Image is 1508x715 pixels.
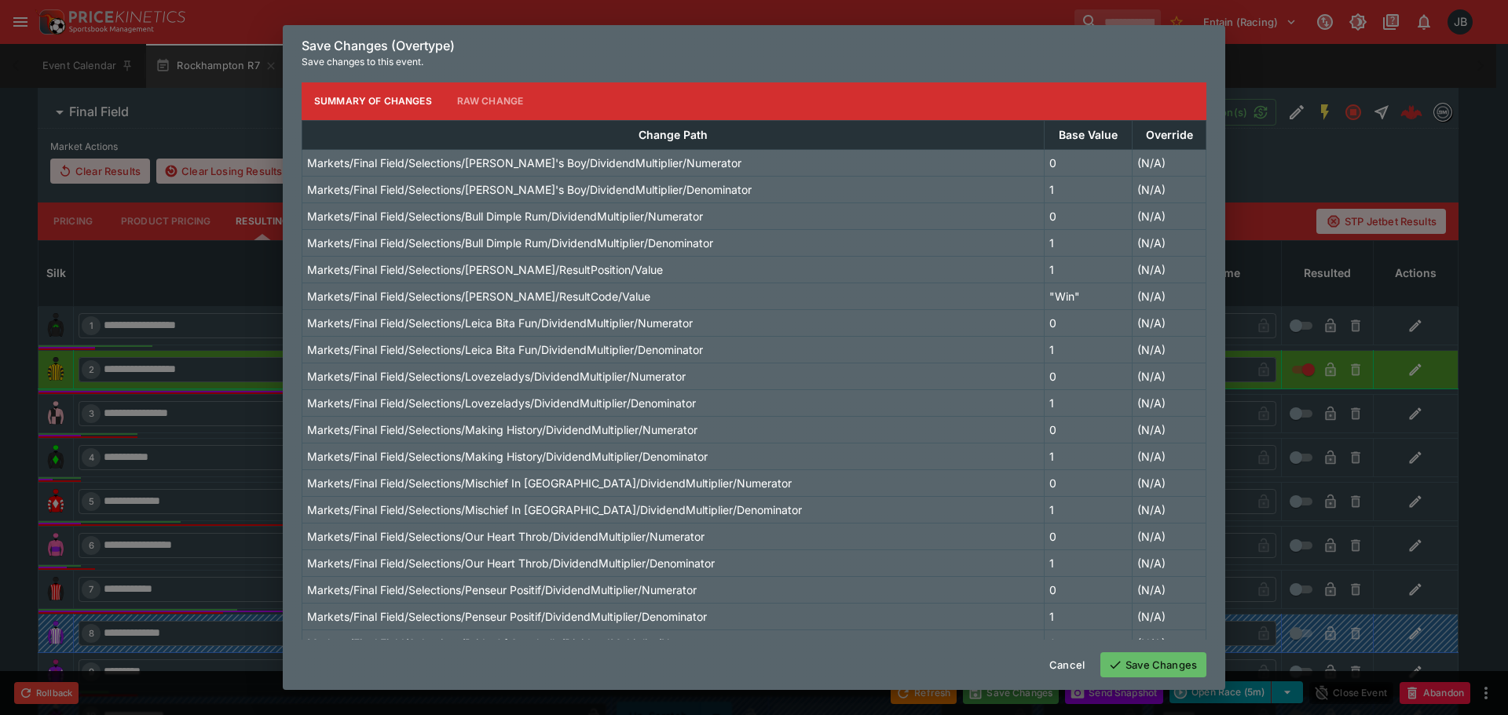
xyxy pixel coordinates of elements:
[1044,283,1133,309] td: "Win"
[307,315,693,331] p: Markets/Final Field/Selections/Leica Bita Fun/DividendMultiplier/Numerator
[1133,283,1206,309] td: (N/A)
[1133,576,1206,603] td: (N/A)
[1133,496,1206,523] td: (N/A)
[1133,469,1206,496] td: (N/A)
[307,181,752,198] p: Markets/Final Field/Selections/[PERSON_NAME]'s Boy/DividendMultiplier/Denominator
[1133,549,1206,576] td: (N/A)
[307,448,708,465] p: Markets/Final Field/Selections/Making History/DividendMultiplier/Denominator
[1044,149,1133,176] td: 0
[1044,389,1133,416] td: 1
[1133,603,1206,629] td: (N/A)
[307,395,696,411] p: Markets/Final Field/Selections/Lovezeladys/DividendMultiplier/Denominator
[302,54,1206,70] p: Save changes to this event.
[307,608,707,625] p: Markets/Final Field/Selections/Penseur Positif/DividendMultiplier/Denominator
[1133,416,1206,443] td: (N/A)
[307,368,686,385] p: Markets/Final Field/Selections/Lovezeladys/DividendMultiplier/Numerator
[307,555,715,571] p: Markets/Final Field/Selections/Our Heart Throb/DividendMultiplier/Denominator
[1133,443,1206,469] td: (N/A)
[307,421,697,438] p: Markets/Final Field/Selections/Making History/DividendMultiplier/Numerator
[307,288,650,305] p: Markets/Final Field/Selections/[PERSON_NAME]/ResultCode/Value
[1133,176,1206,202] td: (N/A)
[1044,363,1133,389] td: 0
[1044,443,1133,469] td: 1
[1133,363,1206,389] td: (N/A)
[307,582,697,598] p: Markets/Final Field/Selections/Penseur Positif/DividendMultiplier/Numerator
[307,341,703,358] p: Markets/Final Field/Selections/Leica Bita Fun/DividendMultiplier/Denominator
[1133,336,1206,363] td: (N/A)
[1133,149,1206,176] td: (N/A)
[1044,176,1133,202] td: 1
[1100,652,1206,677] button: Save Changes
[1133,309,1206,336] td: (N/A)
[1133,229,1206,256] td: (N/A)
[1044,336,1133,363] td: 1
[1133,120,1206,149] th: Override
[1044,603,1133,629] td: 1
[1133,629,1206,656] td: (N/A)
[307,502,802,518] p: Markets/Final Field/Selections/Mischief In [GEOGRAPHIC_DATA]/DividendMultiplier/Denominator
[1133,523,1206,549] td: (N/A)
[1040,652,1094,677] button: Cancel
[1044,309,1133,336] td: 0
[1044,416,1133,443] td: 0
[307,528,705,545] p: Markets/Final Field/Selections/Our Heart Throb/DividendMultiplier/Numerator
[1044,120,1133,149] th: Base Value
[1133,389,1206,416] td: (N/A)
[1133,202,1206,229] td: (N/A)
[307,208,703,224] p: Markets/Final Field/Selections/Bull Dimple Rum/DividendMultiplier/Numerator
[1044,549,1133,576] td: 1
[1044,469,1133,496] td: 0
[307,635,716,651] p: Markets/Final Field/Selections/Pride Of Savabella/DividendMultiplier/Numerator
[1133,256,1206,283] td: (N/A)
[1044,202,1133,229] td: 0
[307,235,713,251] p: Markets/Final Field/Selections/Bull Dimple Rum/DividendMultiplier/Denominator
[302,120,1045,149] th: Change Path
[307,155,741,171] p: Markets/Final Field/Selections/[PERSON_NAME]'s Boy/DividendMultiplier/Numerator
[307,475,792,491] p: Markets/Final Field/Selections/Mischief In [GEOGRAPHIC_DATA]/DividendMultiplier/Numerator
[302,38,1206,54] h6: Save Changes (Overtype)
[1044,229,1133,256] td: 1
[307,261,663,278] p: Markets/Final Field/Selections/[PERSON_NAME]/ResultPosition/Value
[1044,629,1133,656] td: 0
[1044,576,1133,603] td: 0
[1044,256,1133,283] td: 1
[1044,523,1133,549] td: 0
[445,82,536,120] button: Raw Change
[1044,496,1133,523] td: 1
[302,82,445,120] button: Summary of Changes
